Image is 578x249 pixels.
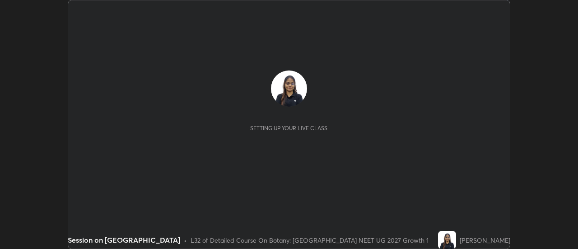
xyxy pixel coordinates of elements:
[250,125,327,132] div: Setting up your live class
[460,235,510,245] div: [PERSON_NAME]
[184,235,187,245] div: •
[191,235,429,245] div: L32 of Detailed Course On Botany: [GEOGRAPHIC_DATA] NEET UG 2027 Growth 1
[438,231,456,249] img: 5dd7e0702dfe4f69bf807b934bb836a9.jpg
[68,235,180,245] div: Session on [GEOGRAPHIC_DATA]
[271,70,307,107] img: 5dd7e0702dfe4f69bf807b934bb836a9.jpg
